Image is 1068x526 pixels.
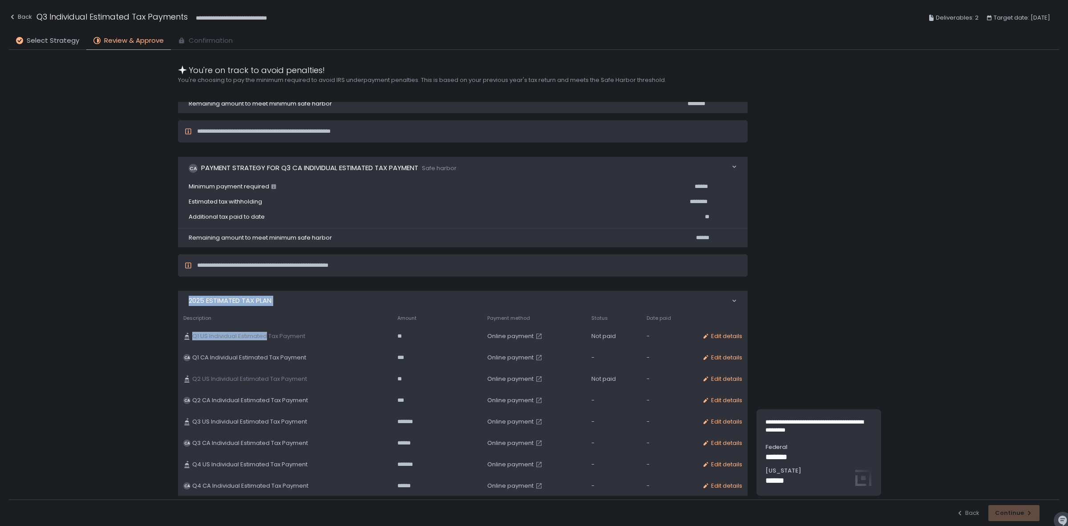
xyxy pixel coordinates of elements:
[702,439,742,447] button: Edit details
[647,482,692,490] div: -
[591,354,636,362] div: -
[647,418,692,426] div: -
[201,163,418,173] span: Payment strategy for Q3 CA Individual Estimated Tax Payment
[487,332,534,340] span: Online payment
[192,461,307,469] span: Q4 US Individual Estimated Tax Payment
[189,234,332,242] span: Remaining amount to meet minimum safe harbor
[189,100,332,108] span: Remaining amount to meet minimum safe harbor
[189,183,276,191] span: Minimum payment required
[422,164,457,172] span: Safe harbor
[487,439,534,447] span: Online payment
[27,36,79,46] span: Select Strategy
[591,315,608,322] span: Status
[702,482,742,490] button: Edit details
[487,461,534,469] span: Online payment
[184,398,190,403] text: CA
[647,461,692,469] div: -
[184,440,190,446] text: CA
[397,315,417,322] span: Amount
[189,36,233,46] span: Confirmation
[189,198,262,206] span: Estimated tax withholding
[591,375,636,383] div: Not paid
[702,375,742,383] button: Edit details
[189,296,271,306] span: 2025 estimated tax plan
[192,375,307,383] span: Q2 US Individual Estimated Tax Payment
[702,418,742,426] button: Edit details
[36,11,188,23] h1: Q3 Individual Estimated Tax Payments
[104,36,164,46] span: Review & Approve
[487,315,530,322] span: Payment method
[189,213,265,221] span: Additional tax paid to date
[591,332,636,340] div: Not paid
[184,483,190,489] text: CA
[9,11,32,25] button: Back
[647,354,692,362] div: -
[591,396,636,404] div: -
[192,418,307,426] span: Q3 US Individual Estimated Tax Payment
[591,461,636,469] div: -
[178,76,748,84] h2: You're choosing to pay the minimum required to avoid IRS underpayment penalties. This is based on...
[647,315,671,322] span: Date paid
[192,439,308,447] span: Q3 CA Individual Estimated Tax Payment
[487,396,534,404] span: Online payment
[936,12,979,23] span: Deliverables: 2
[591,418,636,426] div: -
[591,439,636,447] div: -
[956,509,979,517] button: Back
[702,354,742,362] button: Edit details
[192,396,308,404] span: Q2 CA Individual Estimated Tax Payment
[184,355,190,360] text: CA
[189,64,325,76] span: You're on track to avoid penalties!
[190,165,197,171] text: CA
[192,482,308,490] span: Q4 CA Individual Estimated Tax Payment
[487,354,534,362] span: Online payment
[702,461,742,469] button: Edit details
[647,332,692,340] div: -
[487,482,534,490] span: Online payment
[647,396,692,404] div: -
[647,439,692,447] div: -
[647,375,692,383] div: -
[9,12,32,22] div: Back
[487,418,534,426] span: Online payment
[702,332,742,340] button: Edit details
[765,467,872,475] span: [US_STATE]
[487,375,534,383] span: Online payment
[192,354,306,362] span: Q1 CA Individual Estimated Tax Payment
[994,12,1050,23] span: Target date: [DATE]
[183,315,211,322] span: Description
[765,443,872,451] span: Federal
[702,396,742,404] button: Edit details
[591,482,636,490] div: -
[192,332,305,340] span: Q1 US Individual Estimated Tax Payment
